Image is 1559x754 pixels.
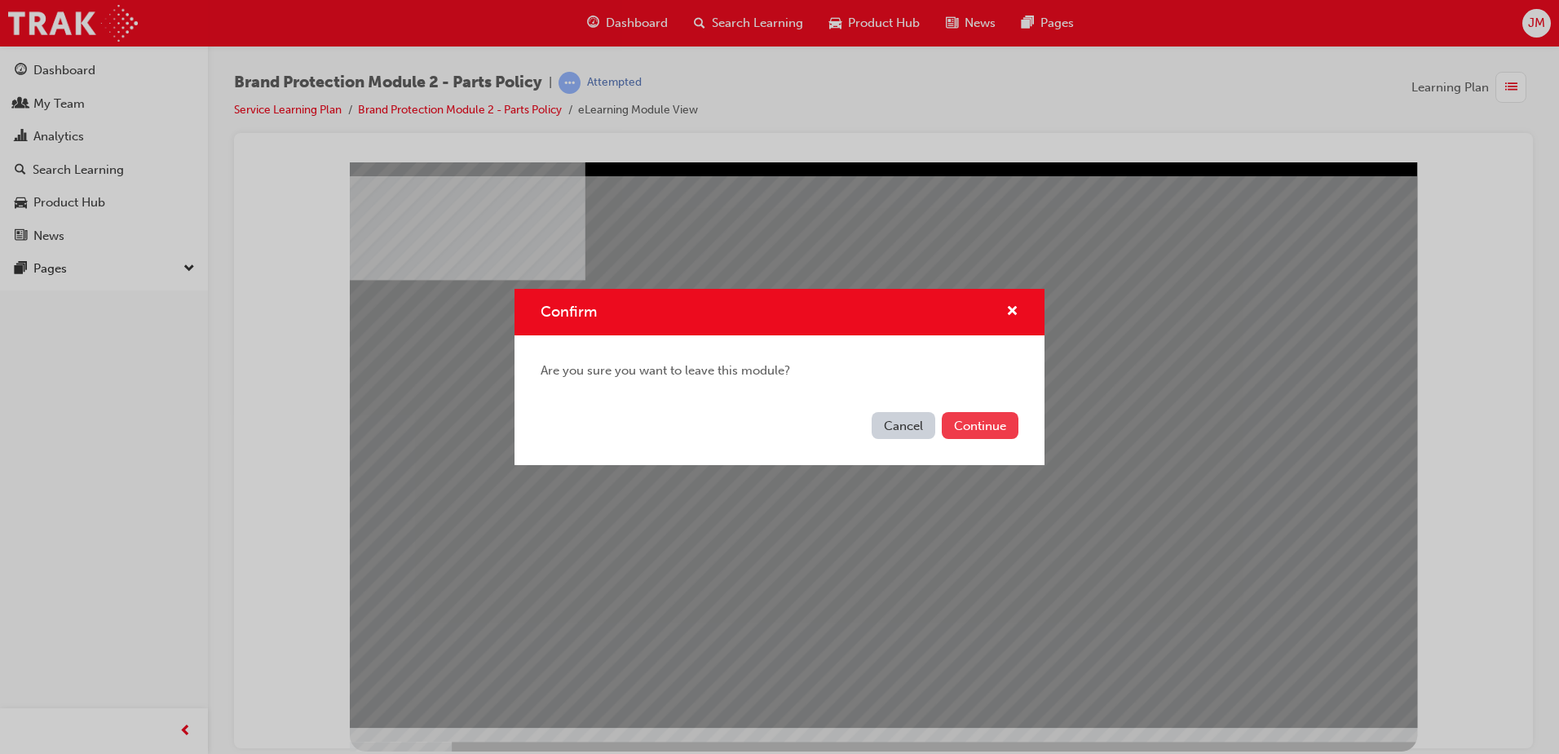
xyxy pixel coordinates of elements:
[942,412,1018,439] button: Continue
[515,289,1044,465] div: Confirm
[1006,305,1018,320] span: cross-icon
[1006,302,1018,322] button: cross-icon
[515,335,1044,406] div: Are you sure you want to leave this module?
[541,303,597,321] span: Confirm
[872,412,935,439] button: Cancel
